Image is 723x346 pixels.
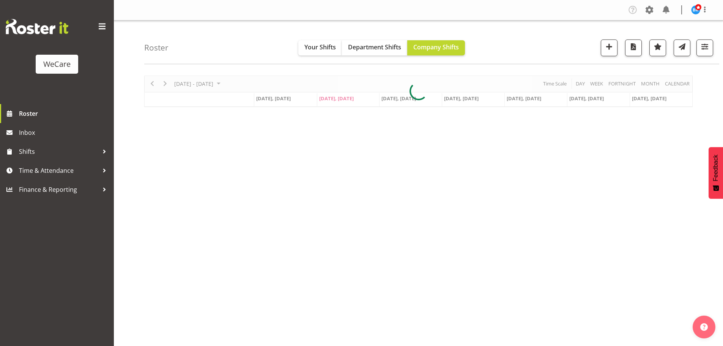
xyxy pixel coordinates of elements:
[19,165,99,176] span: Time & Attendance
[407,40,465,55] button: Company Shifts
[413,43,459,51] span: Company Shifts
[691,5,700,14] img: brian-ko10449.jpg
[348,43,401,51] span: Department Shifts
[342,40,407,55] button: Department Shifts
[144,43,169,52] h4: Roster
[696,39,713,56] button: Filter Shifts
[43,58,71,70] div: WeCare
[601,39,617,56] button: Add a new shift
[19,127,110,138] span: Inbox
[298,40,342,55] button: Your Shifts
[19,108,110,119] span: Roster
[625,39,642,56] button: Download a PDF of the roster according to the set date range.
[19,184,99,195] span: Finance & Reporting
[700,323,708,331] img: help-xxl-2.png
[304,43,336,51] span: Your Shifts
[712,155,719,181] span: Feedback
[649,39,666,56] button: Highlight an important date within the roster.
[674,39,690,56] button: Send a list of all shifts for the selected filtered period to all rostered employees.
[19,146,99,157] span: Shifts
[6,19,68,34] img: Rosterit website logo
[709,147,723,199] button: Feedback - Show survey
